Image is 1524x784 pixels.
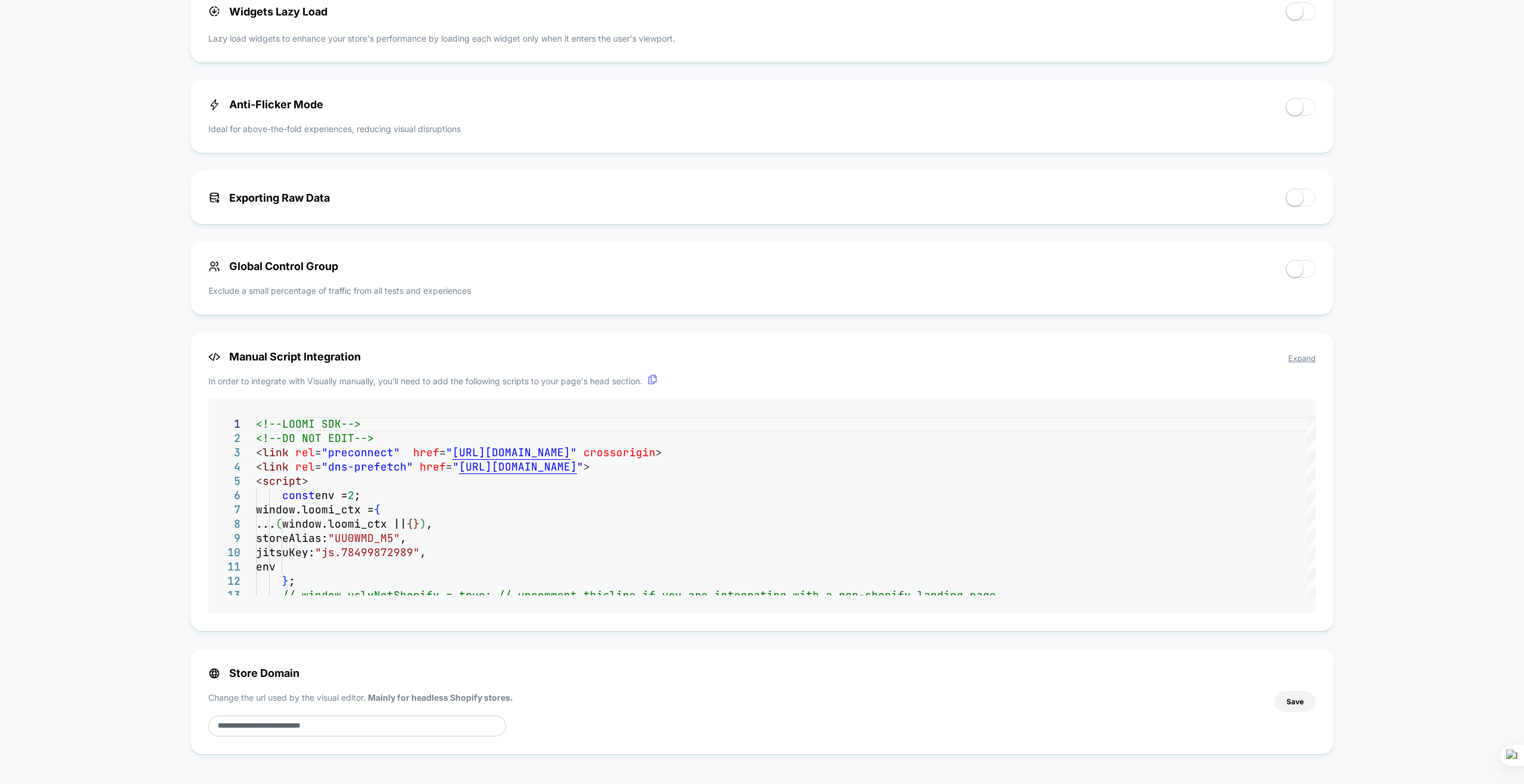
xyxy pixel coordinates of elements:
[208,284,471,297] p: Exclude a small percentage of traffic from all tests and experiences
[1288,353,1316,363] span: Expand
[208,98,323,111] span: Anti-Flicker Mode
[208,123,461,135] p: Ideal for above-the-fold experiences, reducing visual disruptions
[208,667,299,679] span: Store Domain
[208,5,327,18] span: Widgets Lazy Load
[208,32,1316,45] p: Lazy load widgets to enhance your store's performance by loading each widget only when it enters ...
[208,691,513,704] p: Change the url used by the visual editor.
[208,192,330,204] span: Exporting Raw Data
[1275,691,1316,712] button: Save
[208,260,338,272] span: Global Control Group
[208,350,1316,363] span: Manual Script Integration
[208,375,1316,387] p: In order to integrate with Visually manually, you'll need to add the following scripts to your pa...
[368,692,513,703] strong: Mainly for headless Shopify stores.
